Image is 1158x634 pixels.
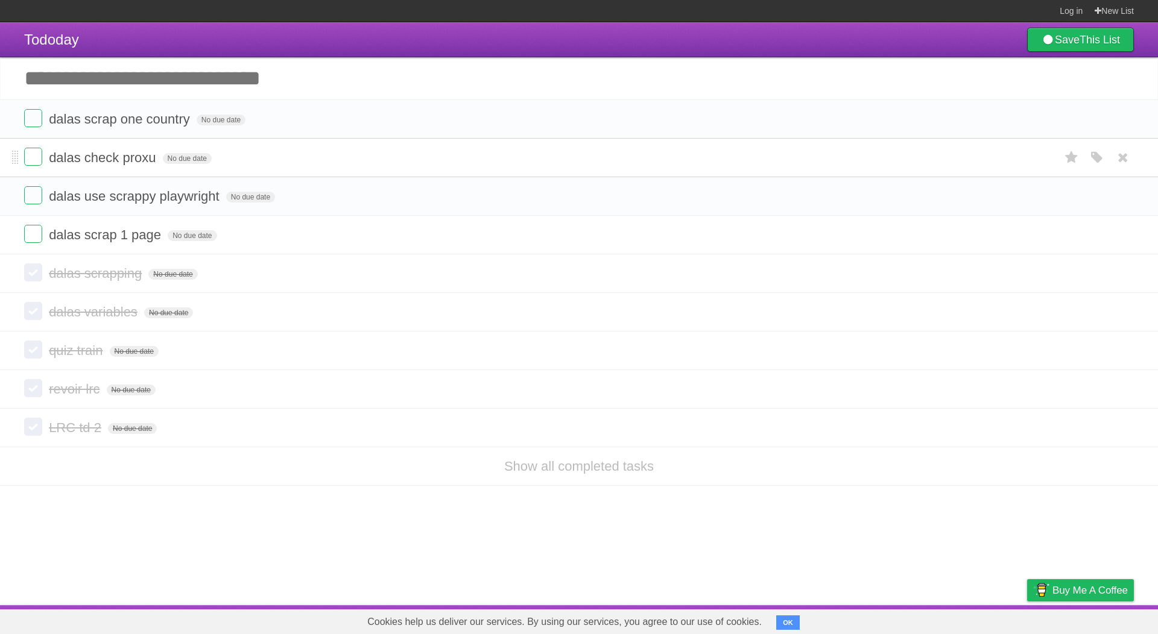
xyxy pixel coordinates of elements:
[49,111,193,127] span: dalas scrap one country
[108,423,157,434] span: No due date
[1080,34,1120,46] b: This List
[1052,580,1128,601] span: Buy me a coffee
[24,302,42,320] label: Done
[49,150,159,165] span: dalas check proxu
[24,109,42,127] label: Done
[355,610,774,634] span: Cookies help us deliver our services. By using our services, you agree to our use of cookies.
[1058,608,1134,631] a: Suggest a feature
[144,307,193,318] span: No due date
[49,343,106,358] span: quiz train
[1027,579,1134,601] a: Buy me a coffee
[24,263,42,281] label: Done
[24,379,42,397] label: Done
[148,269,197,280] span: No due date
[504,459,654,474] a: Show all completed tasks
[24,31,79,48] span: Tododay
[49,227,164,242] span: dalas scrap 1 page
[107,384,156,395] span: No due date
[24,186,42,204] label: Done
[867,608,892,631] a: About
[1011,608,1043,631] a: Privacy
[906,608,955,631] a: Developers
[226,192,275,202] span: No due date
[197,115,245,125] span: No due date
[1033,580,1049,600] img: Buy me a coffee
[24,341,42,359] label: Done
[970,608,997,631] a: Terms
[168,230,217,241] span: No due date
[49,189,222,204] span: dalas use scrappy playwright
[1060,148,1083,168] label: Star task
[110,346,159,357] span: No due date
[163,153,212,164] span: No due date
[49,266,145,281] span: dalas scrapping
[24,148,42,166] label: Done
[24,225,42,243] label: Done
[776,615,800,630] button: OK
[49,420,104,435] span: LRC td 2
[49,304,141,319] span: dalas variables
[49,381,103,397] span: revoir lrc
[1027,28,1134,52] a: SaveThis List
[24,418,42,436] label: Done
